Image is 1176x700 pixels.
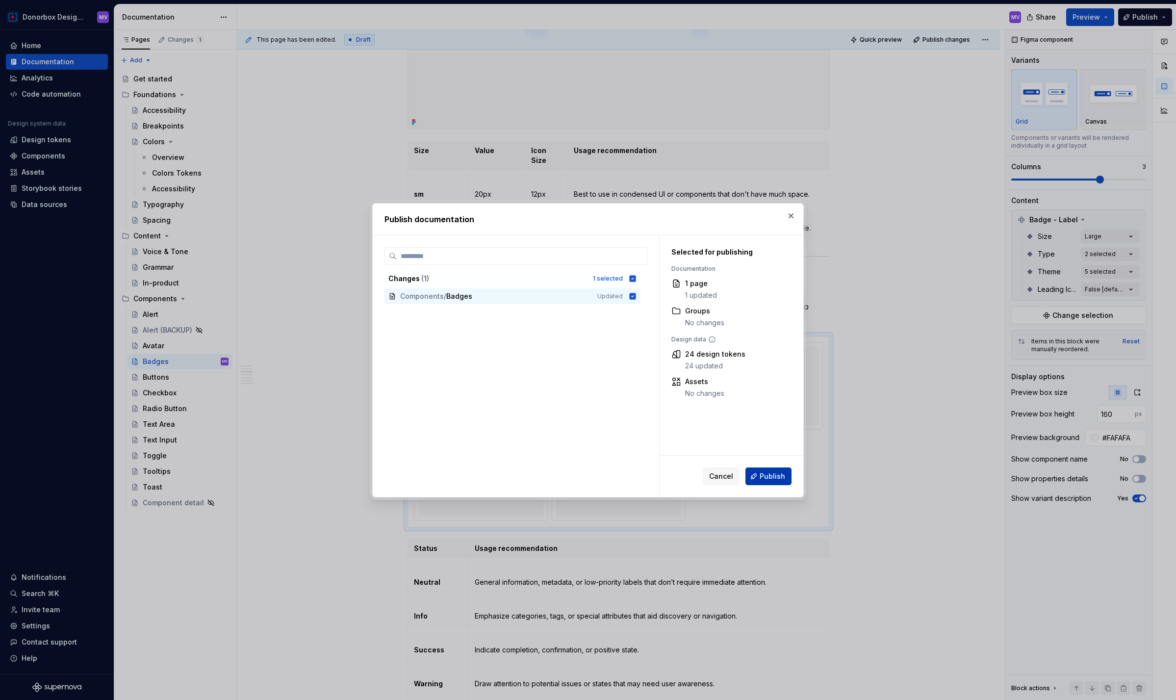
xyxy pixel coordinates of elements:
div: Changes [388,274,587,284]
div: Design data [671,336,787,343]
div: No changes [685,389,724,398]
span: Updated [597,292,623,300]
span: Cancel [709,471,733,481]
div: 24 design tokens [685,349,745,359]
div: Groups [685,306,724,316]
span: Badges [446,291,472,301]
div: 1 updated [685,290,717,300]
div: Assets [685,377,724,387]
span: ( 1 ) [421,274,429,283]
div: Documentation [671,265,787,273]
button: Cancel [703,467,740,485]
div: 1 selected [593,275,623,283]
span: Publish [760,471,785,481]
span: Components [400,291,444,301]
h2: Publish documentation [384,213,792,225]
div: 24 updated [685,361,745,371]
button: Publish [745,467,792,485]
div: Selected for publishing [671,247,787,257]
div: 1 page [685,279,717,288]
span: / [444,291,446,301]
div: No changes [685,318,724,328]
